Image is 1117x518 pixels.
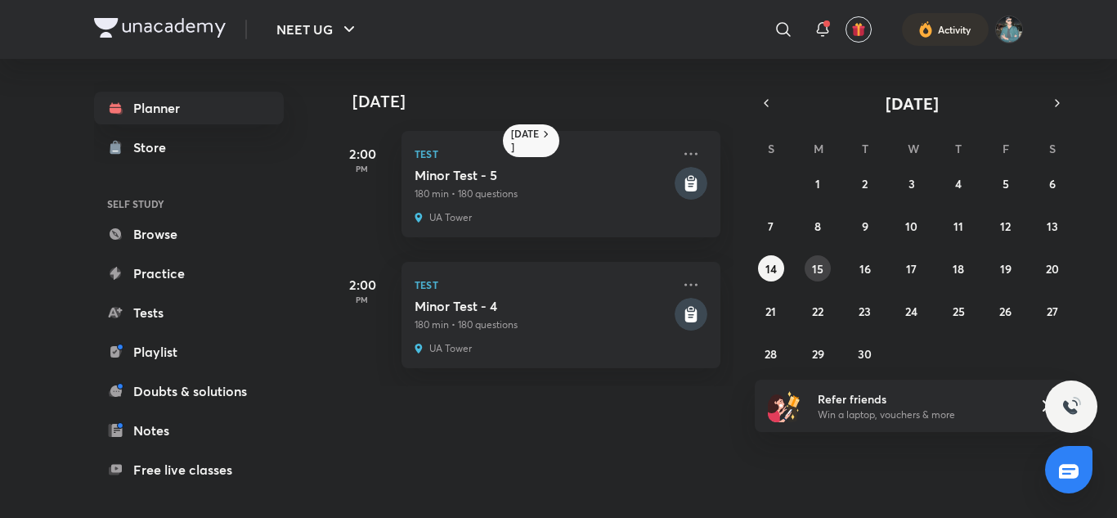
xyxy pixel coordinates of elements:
h4: [DATE] [352,92,737,111]
button: September 25, 2025 [945,298,971,324]
a: Browse [94,218,284,250]
h6: Refer friends [818,390,1019,408]
p: PM [330,295,395,304]
abbr: September 6, 2025 [1049,176,1056,191]
abbr: September 12, 2025 [1000,218,1011,234]
abbr: September 29, 2025 [812,346,824,362]
p: 180 min • 180 questions [415,318,671,332]
button: September 12, 2025 [993,213,1019,239]
button: September 5, 2025 [993,170,1019,196]
button: September 19, 2025 [993,255,1019,282]
h5: Minor Test - 4 [415,298,671,314]
button: September 21, 2025 [758,298,784,324]
abbr: Saturday [1049,141,1056,156]
a: Notes [94,414,284,447]
h5: 2:00 [330,144,395,164]
a: Doubts & solutions [94,375,284,408]
abbr: September 4, 2025 [955,176,962,191]
a: Planner [94,92,284,124]
a: Tests [94,296,284,329]
abbr: September 9, 2025 [862,218,868,234]
button: September 13, 2025 [1039,213,1065,239]
img: venue-location [415,211,423,224]
abbr: September 3, 2025 [908,176,915,191]
abbr: September 26, 2025 [999,304,1012,319]
abbr: September 25, 2025 [953,304,965,319]
abbr: September 5, 2025 [1003,176,1009,191]
abbr: Friday [1003,141,1009,156]
img: Nitin Ahirwar [995,16,1023,43]
abbr: September 23, 2025 [859,304,871,319]
img: referral [768,390,801,422]
img: venue-location [415,342,423,355]
p: UA Tower [429,342,472,355]
abbr: September 22, 2025 [812,304,823,319]
button: September 16, 2025 [852,255,878,282]
abbr: September 1, 2025 [815,176,820,191]
img: avatar [851,22,866,37]
h5: Minor Test - 5 [415,167,671,183]
button: September 24, 2025 [899,298,925,324]
abbr: Thursday [955,141,962,156]
abbr: September 21, 2025 [765,304,776,319]
button: September 23, 2025 [852,298,878,324]
button: September 29, 2025 [805,340,831,367]
abbr: September 24, 2025 [905,304,917,319]
button: [DATE] [778,92,1046,115]
button: September 3, 2025 [899,170,925,196]
button: September 2, 2025 [852,170,878,196]
button: September 26, 2025 [993,298,1019,324]
a: Company Logo [94,18,226,42]
a: Practice [94,257,284,290]
button: September 17, 2025 [899,255,925,282]
p: PM [330,164,395,173]
abbr: September 18, 2025 [953,261,964,277]
abbr: September 14, 2025 [765,261,777,277]
abbr: September 19, 2025 [1000,261,1012,277]
abbr: September 30, 2025 [858,346,872,362]
p: Test [415,275,671,295]
abbr: September 15, 2025 [812,261,823,277]
p: 180 min • 180 questions [415,187,671,201]
p: Test [415,144,671,164]
img: activity [918,20,933,39]
span: [DATE] [886,92,939,115]
abbr: Wednesday [908,141,919,156]
h6: [DATE] [511,128,540,154]
a: Store [94,131,284,164]
button: September 4, 2025 [945,170,971,196]
button: September 27, 2025 [1039,298,1065,324]
button: September 28, 2025 [758,340,784,367]
abbr: September 17, 2025 [906,261,917,277]
img: ttu [1061,397,1081,417]
button: September 14, 2025 [758,255,784,282]
p: UA Tower [429,211,472,224]
div: Store [133,137,176,157]
abbr: Monday [814,141,823,156]
button: avatar [846,16,872,43]
a: Free live classes [94,453,284,486]
a: Playlist [94,336,284,368]
button: September 11, 2025 [945,213,971,239]
button: September 15, 2025 [805,255,831,282]
button: September 10, 2025 [899,213,925,239]
button: September 6, 2025 [1039,170,1065,196]
abbr: September 13, 2025 [1047,218,1058,234]
button: September 7, 2025 [758,213,784,239]
abbr: September 8, 2025 [814,218,821,234]
button: September 18, 2025 [945,255,971,282]
button: September 9, 2025 [852,213,878,239]
abbr: September 16, 2025 [859,261,871,277]
h5: 2:00 [330,275,395,295]
button: NEET UG [267,13,369,46]
button: September 30, 2025 [852,340,878,367]
abbr: September 10, 2025 [905,218,917,234]
abbr: Sunday [768,141,774,156]
abbr: September 27, 2025 [1047,304,1058,319]
abbr: September 11, 2025 [953,218,963,234]
abbr: September 20, 2025 [1046,261,1059,277]
abbr: September 7, 2025 [768,218,774,234]
abbr: Tuesday [862,141,868,156]
button: September 20, 2025 [1039,255,1065,282]
button: September 1, 2025 [805,170,831,196]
